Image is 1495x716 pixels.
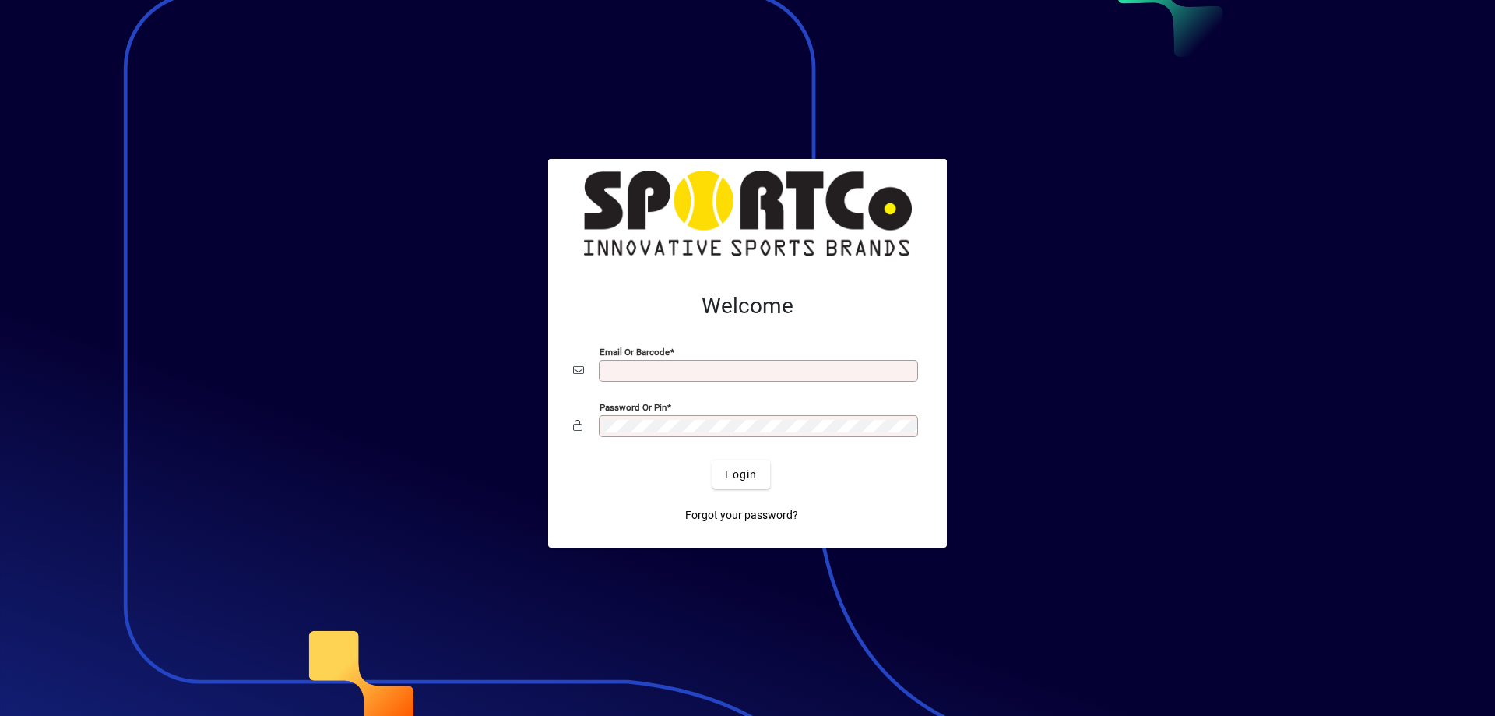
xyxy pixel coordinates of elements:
[725,467,757,483] span: Login
[600,402,667,413] mat-label: Password or Pin
[600,347,670,358] mat-label: Email or Barcode
[679,501,804,529] a: Forgot your password?
[712,460,769,489] button: Login
[573,293,922,319] h2: Welcome
[685,507,798,524] span: Forgot your password?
